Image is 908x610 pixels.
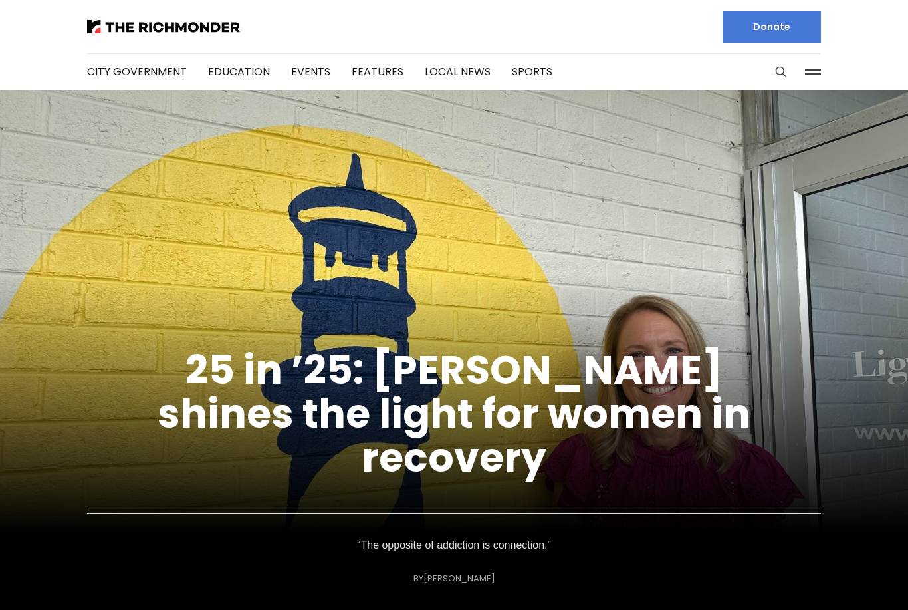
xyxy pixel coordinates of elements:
a: Events [291,64,330,79]
a: Sports [512,64,552,79]
iframe: portal-trigger [795,545,908,610]
a: Donate [723,11,821,43]
img: The Richmonder [87,20,240,33]
a: 25 in ’25: [PERSON_NAME] shines the light for women in recovery [158,342,750,486]
a: [PERSON_NAME] [423,572,495,585]
div: By [413,573,495,583]
a: Features [352,64,403,79]
a: Local News [425,64,491,79]
button: Search this site [771,62,791,82]
a: City Government [87,64,187,79]
a: Education [208,64,270,79]
p: “The opposite of addiction is connection.” [355,536,554,555]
